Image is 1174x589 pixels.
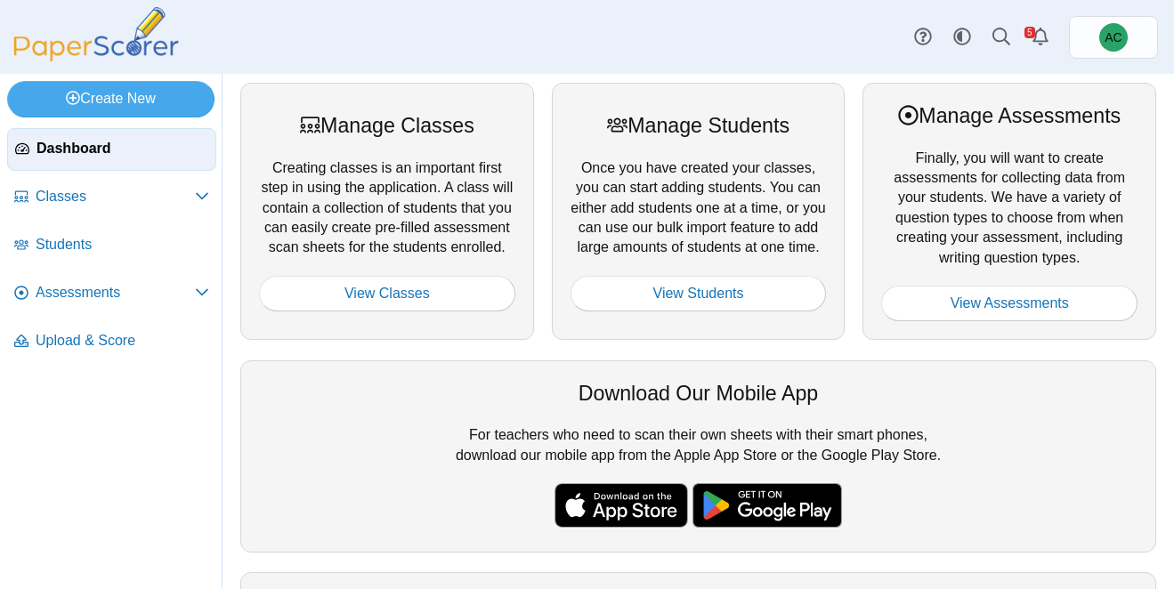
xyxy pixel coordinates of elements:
img: PaperScorer [7,7,185,61]
div: Manage Students [571,111,827,140]
div: Creating classes is an important first step in using the application. A class will contain a coll... [240,83,534,340]
span: Upload & Score [36,331,209,351]
div: Finally, you will want to create assessments for collecting data from your students. We have a va... [862,83,1156,340]
a: Students [7,224,216,267]
div: Download Our Mobile App [259,379,1138,407]
a: Dashboard [7,128,216,171]
a: Upload & Score [7,320,216,363]
a: Andrew Christman [1069,16,1158,59]
a: View Classes [259,276,515,311]
div: Manage Assessments [881,101,1138,130]
div: For teachers who need to scan their own sheets with their smart phones, download our mobile app f... [240,360,1156,553]
a: PaperScorer [7,49,185,64]
a: Create New [7,81,215,117]
span: Classes [36,187,195,206]
span: Students [36,235,209,254]
span: Andrew Christman [1099,23,1128,52]
span: Assessments [36,283,195,303]
a: Assessments [7,272,216,315]
a: View Students [571,276,827,311]
img: apple-store-badge.svg [555,483,688,528]
a: View Assessments [881,286,1138,321]
a: Classes [7,176,216,219]
div: Manage Classes [259,111,515,140]
span: Andrew Christman [1105,31,1121,44]
a: Alerts [1021,18,1060,57]
img: google-play-badge.png [692,483,842,528]
span: Dashboard [36,139,208,158]
div: Once you have created your classes, you can start adding students. You can either add students on... [552,83,846,340]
